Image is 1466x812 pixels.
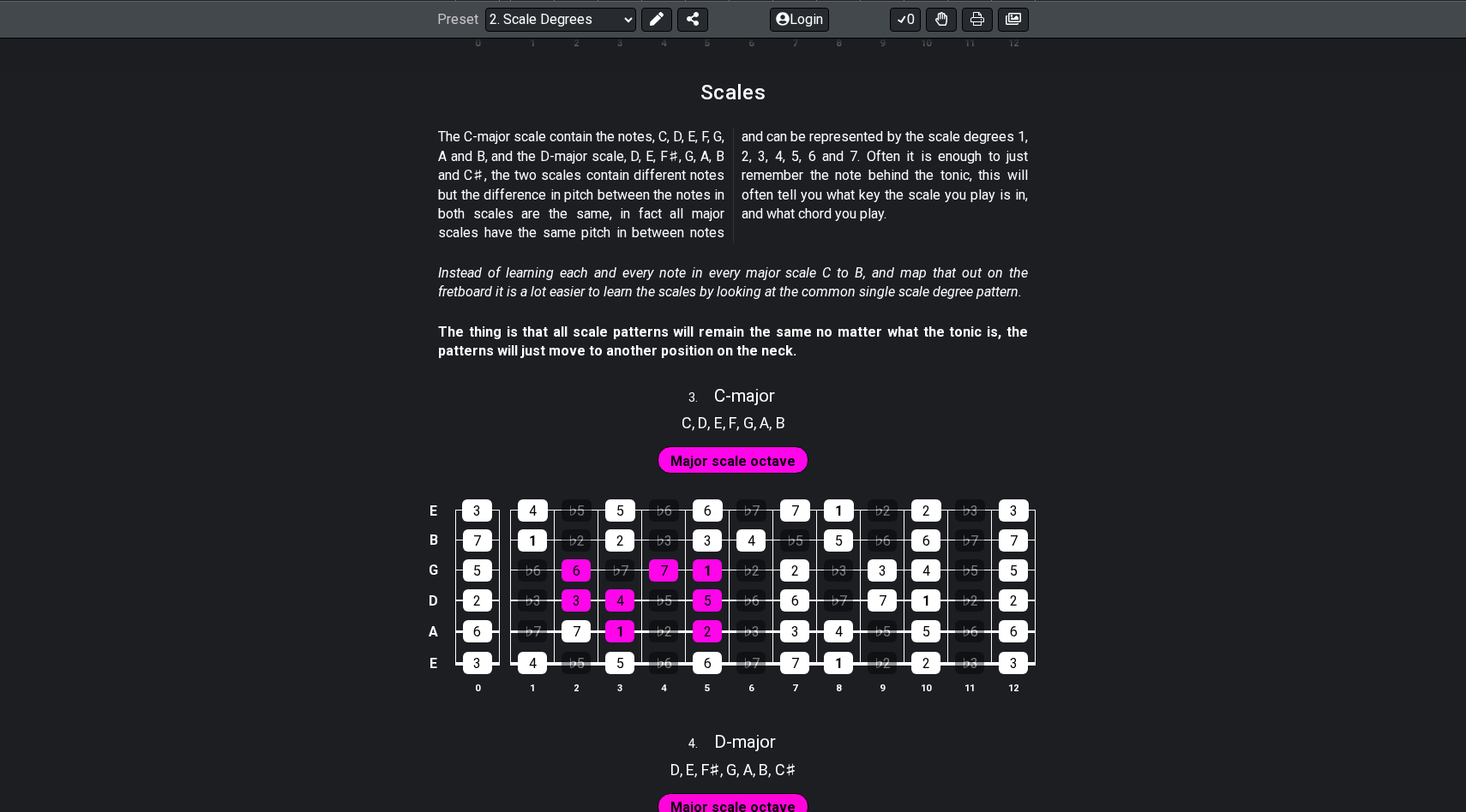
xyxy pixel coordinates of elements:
span: , [753,758,760,781]
select: Preset [485,7,636,31]
div: 5 [824,529,853,552]
div: 3 [868,559,897,582]
div: ♭2 [868,499,898,522]
span: A [743,758,753,781]
th: 7 [773,33,817,51]
th: 5 [686,678,730,696]
td: D [424,585,444,616]
span: 3 . [688,389,714,408]
div: 1 [693,559,722,582]
div: 7 [463,529,492,552]
div: ♭2 [868,652,897,674]
span: First enable full edit mode to edit [670,449,796,474]
span: D - major [714,731,776,752]
section: Scale pitch classes [674,408,793,435]
div: 1 [605,620,634,642]
div: 6 [999,620,1028,642]
div: 6 [780,589,809,612]
div: 4 [605,589,634,612]
th: 5 [686,33,730,51]
td: E [424,496,444,526]
div: 6 [693,499,723,522]
div: 1 [824,652,853,674]
span: Preset [437,11,478,27]
div: 3 [999,499,1029,522]
th: 3 [598,33,642,51]
span: , [680,758,687,781]
div: ♭3 [518,589,547,612]
div: 5 [463,559,492,582]
div: 6 [562,559,591,582]
td: A [424,616,444,648]
th: 8 [817,33,861,51]
span: B [759,758,768,781]
div: ♭2 [955,589,984,612]
span: D [670,758,680,781]
span: , [720,758,727,781]
div: 1 [824,499,854,522]
span: 4 . [688,735,714,754]
div: 4 [911,559,940,582]
th: 0 [455,33,499,51]
span: F [729,411,736,434]
span: B [776,411,785,434]
span: , [754,411,760,434]
span: , [769,411,776,434]
div: 4 [518,499,548,522]
span: E [714,411,723,434]
div: ♭2 [736,559,766,582]
td: B [424,525,444,555]
span: , [694,758,701,781]
div: ♭7 [518,620,547,642]
div: 1 [518,529,547,552]
span: A [760,411,769,434]
td: E [424,647,444,679]
th: 1 [511,33,555,51]
div: 6 [693,652,722,674]
div: 2 [780,559,809,582]
div: ♭3 [649,529,678,552]
th: 6 [730,33,773,51]
div: 6 [911,529,940,552]
th: 9 [861,33,904,51]
th: 4 [642,678,686,696]
button: Create image [998,7,1029,31]
div: ♭2 [562,529,591,552]
div: ♭2 [649,620,678,642]
th: 7 [773,678,817,696]
th: 8 [817,678,861,696]
div: 1 [911,589,940,612]
div: 3 [780,620,809,642]
div: 3 [562,589,591,612]
th: 12 [992,678,1036,696]
div: ♭5 [562,652,591,674]
span: C♯ [775,758,796,781]
div: ♭7 [736,499,766,522]
th: 11 [948,678,992,696]
span: F♯ [701,758,720,781]
div: ♭5 [649,589,678,612]
div: 3 [693,529,722,552]
span: C [682,411,692,434]
div: 6 [463,620,492,642]
div: ♭3 [955,499,985,522]
div: 7 [780,499,810,522]
div: 2 [693,620,722,642]
th: 11 [948,33,992,51]
div: 7 [780,652,809,674]
th: 12 [992,33,1036,51]
th: 6 [730,678,773,696]
div: 4 [736,529,766,552]
div: ♭3 [824,559,853,582]
div: 3 [999,652,1028,674]
div: ♭5 [955,559,984,582]
div: 3 [463,652,492,674]
div: 7 [562,620,591,642]
span: , [707,411,714,434]
span: , [736,758,743,781]
div: 2 [911,652,940,674]
span: , [736,411,743,434]
h2: Scales [700,83,766,102]
button: Edit Preset [641,7,672,31]
th: 3 [598,678,642,696]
